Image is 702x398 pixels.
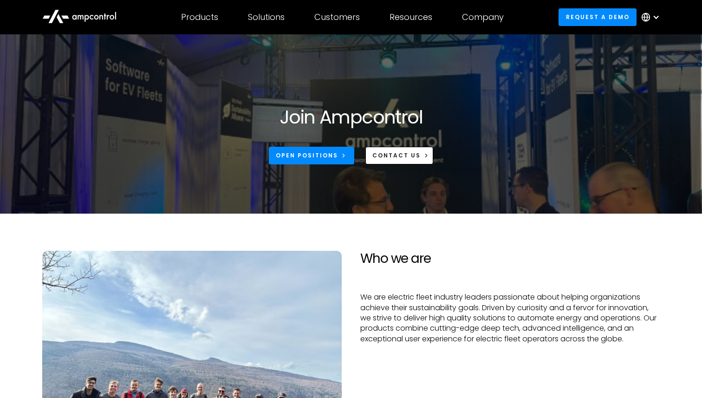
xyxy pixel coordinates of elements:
div: Solutions [248,12,285,22]
div: Company [462,12,504,22]
div: Products [181,12,218,22]
a: Request a demo [559,8,637,26]
p: We are electric fleet industry leaders passionate about helping organizations achieve their susta... [360,292,660,344]
div: Resources [390,12,432,22]
div: CONTACT US [372,151,421,160]
div: Customers [314,12,360,22]
div: Open Positions [276,151,338,160]
a: Open Positions [269,147,354,164]
h2: Who we are [360,251,660,267]
a: CONTACT US [365,147,434,164]
h1: Join Ampcontrol [279,106,422,128]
